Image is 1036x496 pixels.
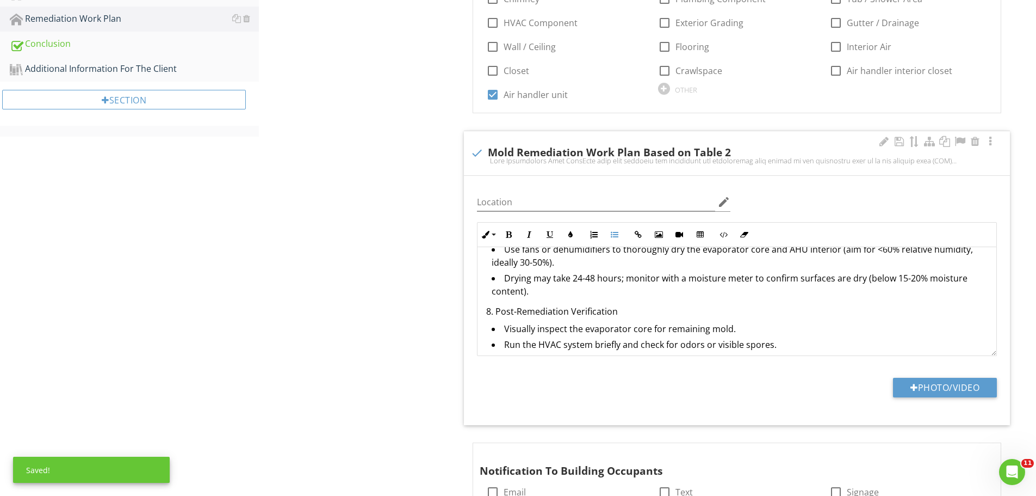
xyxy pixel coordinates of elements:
button: Insert Table [690,224,710,245]
label: Air handler unit [504,89,568,100]
div: Lore Ipsumdolors Amet ConsEcte adip elit seddoeiu tem incididunt utl etdoloremag aliq enimad mi v... [470,156,1003,165]
input: Location [477,193,715,211]
label: Wall / Ceiling [504,41,556,52]
button: Inline Style [477,224,498,245]
span: 11 [1021,459,1034,468]
div: Additional Information For The Client [10,62,259,76]
div: Section [2,90,246,109]
button: Clear Formatting [734,224,754,245]
label: Crawlspace [675,65,722,76]
div: Conclusion [10,37,259,51]
i: edit [717,195,730,209]
li: Visually inspect the evaporator core for remaining mold. [492,322,988,338]
label: Closet [504,65,529,76]
button: Code View [713,224,734,245]
div: OTHER [675,85,697,94]
label: Exterior Grading [675,17,743,28]
label: HVAC Component [504,17,578,28]
iframe: Intercom live chat [999,459,1025,485]
div: Notification To Building Occupants [480,448,968,479]
div: Saved! [13,457,170,483]
label: Interior Air [847,41,891,52]
li: Use fans or dehumidifiers to thoroughly dry the evaporator core and AHU interior (aim for <60% re... [492,243,988,272]
label: Air handler interior closet [847,65,952,76]
li: Run the HVAC system briefly and check for odors or visible spores. [492,338,988,354]
button: Insert Video [669,224,690,245]
li: Drying may take 24-48 hours; monitor with a moisture meter to confirm surfaces are dry (below 15-... [492,272,988,301]
button: Photo/Video [893,378,997,397]
div: Remediation Work Plan [10,12,259,26]
button: Insert Image (Ctrl+P) [648,224,669,245]
li: If issues persist, re-clean or consult a professional. Consider air quality testing if occupants ... [492,354,988,383]
p: 8. Post-Remediation Verification [486,305,988,318]
label: Flooring [675,41,709,52]
label: Gutter / Drainage [847,17,919,28]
